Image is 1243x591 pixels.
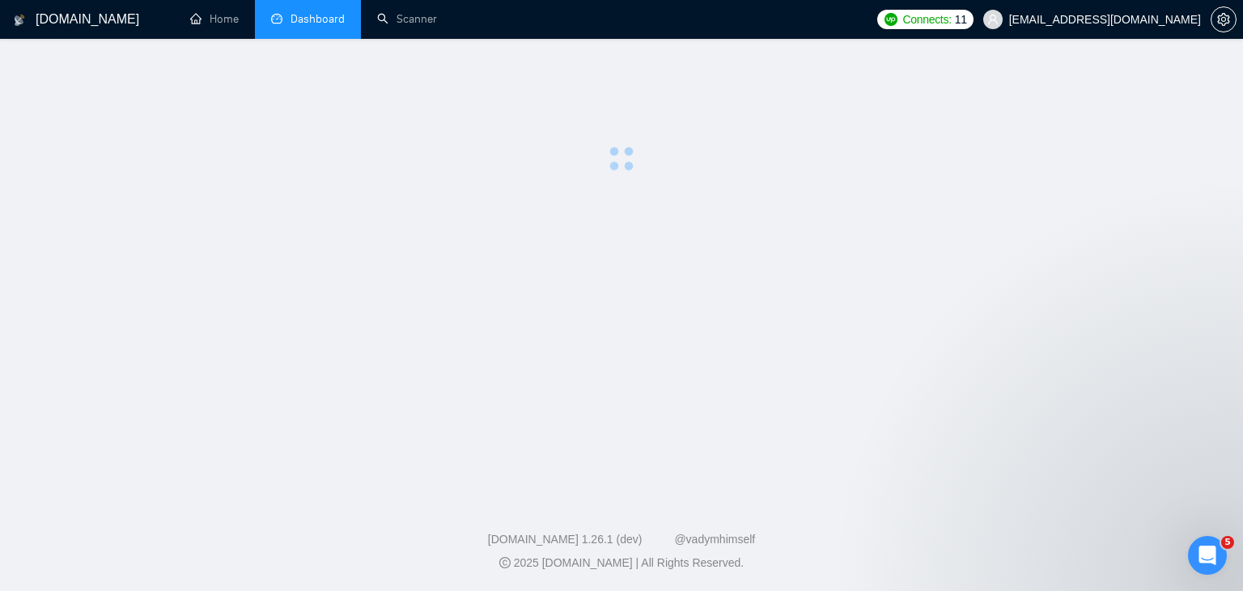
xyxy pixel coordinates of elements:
[674,533,755,546] a: @vadymhimself
[499,557,511,568] span: copyright
[1211,13,1236,26] span: setting
[955,11,967,28] span: 11
[377,12,437,26] a: searchScanner
[14,7,25,33] img: logo
[13,555,1230,572] div: 2025 [DOMAIN_NAME] | All Rights Reserved.
[190,12,239,26] a: homeHome
[1221,536,1234,549] span: 5
[1188,536,1227,575] iframe: Intercom live chat
[271,13,282,24] span: dashboard
[885,13,897,26] img: upwork-logo.png
[1211,6,1237,32] button: setting
[488,533,643,546] a: [DOMAIN_NAME] 1.26.1 (dev)
[1211,13,1237,26] a: setting
[987,14,999,25] span: user
[902,11,951,28] span: Connects:
[291,12,345,26] span: Dashboard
